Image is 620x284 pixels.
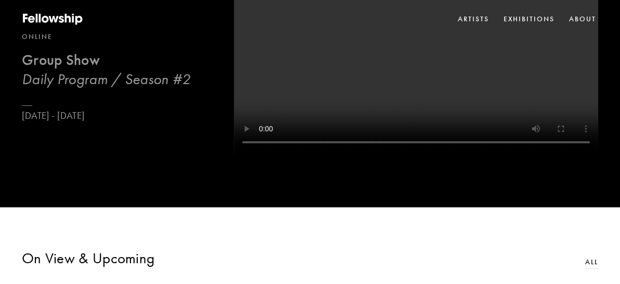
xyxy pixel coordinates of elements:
[585,256,598,267] a: All
[455,11,491,26] a: Artists
[22,31,191,122] a: OnlineGroup ShowDaily Program / Season #2[DATE] - [DATE]
[567,11,598,26] a: About
[22,51,100,69] b: Group Show
[22,31,191,42] div: Online
[502,11,557,26] a: Exhibitions
[22,70,191,89] h3: Daily Program / Season #2
[22,110,191,122] p: [DATE] - [DATE]
[22,249,154,268] h3: On View & Upcoming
